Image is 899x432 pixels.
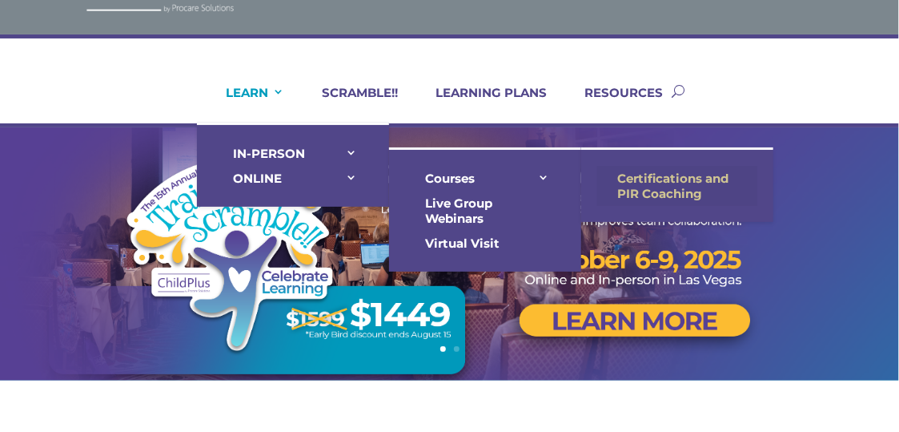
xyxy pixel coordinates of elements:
a: Courses [405,166,565,191]
a: 1 [440,346,446,352]
a: Live Group Webinars [405,191,565,231]
a: LEARNING PLANS [415,85,547,123]
a: IN-PERSON [213,141,373,166]
a: Certifications and PIR Coaching [597,166,757,206]
a: SCRAMBLE!! [302,85,398,123]
a: ONLINE [213,166,373,191]
a: 2 [454,346,460,352]
a: Virtual Visit [405,231,565,256]
a: RESOURCES [564,85,663,123]
a: LEARN [206,85,284,123]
